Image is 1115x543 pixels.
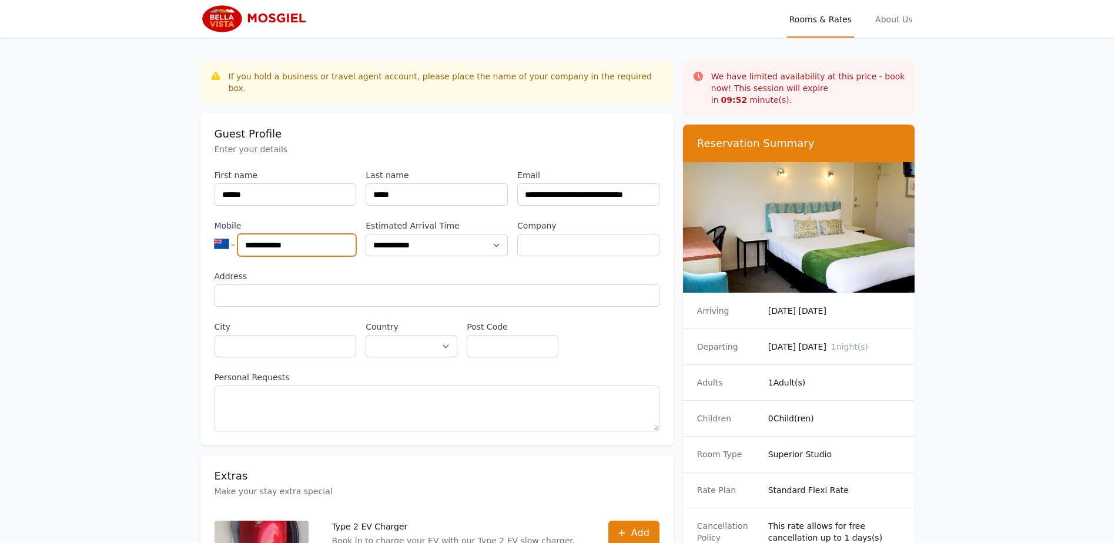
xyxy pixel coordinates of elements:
[215,469,659,483] h3: Extras
[831,342,868,351] span: 1 night(s)
[631,526,649,540] span: Add
[467,321,558,333] label: Post Code
[768,484,901,496] dd: Standard Flexi Rate
[768,305,901,317] dd: [DATE] [DATE]
[697,448,759,460] dt: Room Type
[697,341,759,353] dt: Departing
[215,321,357,333] label: City
[768,448,901,460] dd: Superior Studio
[683,162,915,293] img: Superior Studio
[711,71,906,106] p: We have limited availability at this price - book now! This session will expire in minute(s).
[215,169,357,181] label: First name
[768,377,901,388] dd: 1 Adult(s)
[229,71,664,94] div: If you hold a business or travel agent account, please place the name of your company in the requ...
[697,413,759,424] dt: Children
[215,220,357,232] label: Mobile
[366,321,457,333] label: Country
[697,136,901,150] h3: Reservation Summary
[768,413,901,424] dd: 0 Child(ren)
[215,371,659,383] label: Personal Requests
[366,220,508,232] label: Estimated Arrival Time
[366,169,508,181] label: Last name
[697,305,759,317] dt: Arriving
[697,484,759,496] dt: Rate Plan
[200,5,314,33] img: Bella Vista Mosgiel
[697,377,759,388] dt: Adults
[721,95,748,105] strong: 09 : 52
[215,127,659,141] h3: Guest Profile
[215,143,659,155] p: Enter your details
[517,220,659,232] label: Company
[332,521,585,532] p: Type 2 EV Charger
[215,270,659,282] label: Address
[517,169,659,181] label: Email
[768,341,901,353] dd: [DATE] [DATE]
[215,485,659,497] p: Make your stay extra special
